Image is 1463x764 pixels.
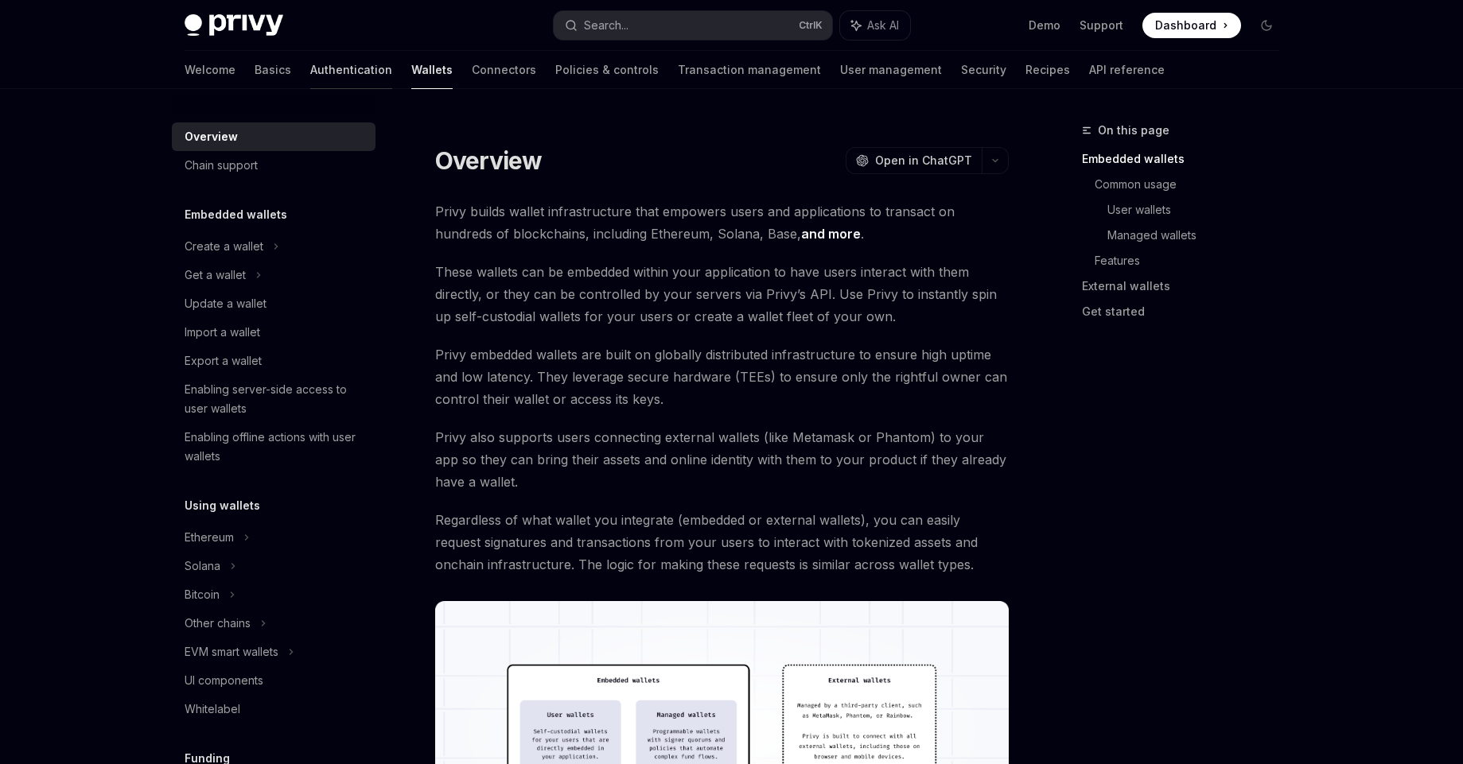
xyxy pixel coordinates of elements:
[185,428,366,466] div: Enabling offline actions with user wallets
[172,347,375,375] a: Export a wallet
[555,51,659,89] a: Policies & controls
[840,51,942,89] a: User management
[185,642,278,661] div: EVM smart wallets
[435,509,1009,576] span: Regardless of what wallet you integrate (embedded or external wallets), you can easily request si...
[801,226,861,242] a: and more
[1142,13,1241,38] a: Dashboard
[185,700,240,719] div: Whitelabel
[1082,146,1292,172] a: Embedded wallets
[172,318,375,347] a: Import a wallet
[1107,197,1292,223] a: User wallets
[1082,273,1292,299] a: External wallets
[172,375,375,423] a: Enabling server-side access to user wallets
[185,323,260,342] div: Import a wallet
[1029,17,1060,33] a: Demo
[1089,51,1165,89] a: API reference
[678,51,821,89] a: Transaction management
[185,294,267,313] div: Update a wallet
[185,351,262,370] div: Export a wallet
[185,380,366,418] div: Enabling server-side access to user wallets
[185,14,283,37] img: dark logo
[867,17,899,33] span: Ask AI
[1254,13,1279,38] button: Toggle dark mode
[1155,17,1216,33] span: Dashboard
[1098,121,1169,140] span: On this page
[255,51,291,89] a: Basics
[185,496,260,515] h5: Using wallets
[185,528,234,547] div: Ethereum
[185,205,287,224] h5: Embedded wallets
[172,666,375,695] a: UI components
[875,153,972,169] span: Open in ChatGPT
[185,237,263,256] div: Create a wallet
[1082,299,1292,324] a: Get started
[185,127,238,146] div: Overview
[1025,51,1070,89] a: Recipes
[172,151,375,180] a: Chain support
[435,200,1009,245] span: Privy builds wallet infrastructure that empowers users and applications to transact on hundreds o...
[840,11,910,40] button: Ask AI
[411,51,453,89] a: Wallets
[185,51,235,89] a: Welcome
[1107,223,1292,248] a: Managed wallets
[584,16,628,35] div: Search...
[961,51,1006,89] a: Security
[1095,248,1292,273] a: Features
[172,695,375,723] a: Whitelabel
[185,557,220,576] div: Solana
[1095,172,1292,197] a: Common usage
[172,122,375,151] a: Overview
[1080,17,1123,33] a: Support
[185,585,220,604] div: Bitcoin
[435,261,1009,328] span: These wallets can be embedded within your application to have users interact with them directly, ...
[310,51,392,89] a: Authentication
[185,671,263,690] div: UI components
[172,423,375,471] a: Enabling offline actions with user wallets
[472,51,536,89] a: Connectors
[185,156,258,175] div: Chain support
[435,426,1009,493] span: Privy also supports users connecting external wallets (like Metamask or Phantom) to your app so t...
[185,266,246,285] div: Get a wallet
[172,289,375,318] a: Update a wallet
[799,19,823,32] span: Ctrl K
[554,11,832,40] button: Search...CtrlK
[435,146,543,175] h1: Overview
[185,614,251,633] div: Other chains
[846,147,982,174] button: Open in ChatGPT
[435,343,1009,410] span: Privy embedded wallets are built on globally distributed infrastructure to ensure high uptime and...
